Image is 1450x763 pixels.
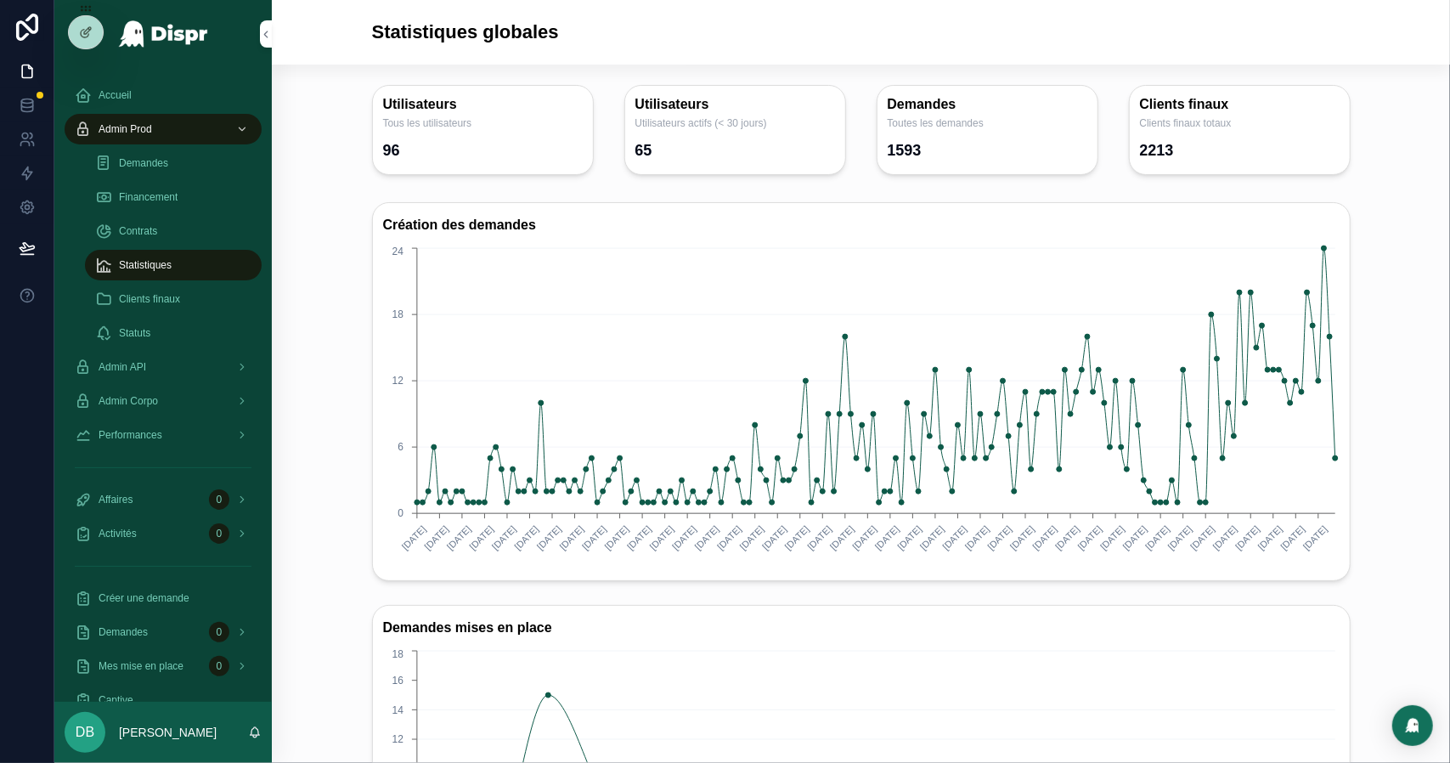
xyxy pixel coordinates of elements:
a: Financement [85,182,262,212]
text: [DATE] [692,523,720,551]
text: [DATE] [1188,523,1216,551]
text: [DATE] [985,523,1013,551]
text: [DATE] [422,523,450,551]
text: [DATE] [534,523,562,551]
span: Tous les utilisateurs [383,116,583,130]
text: [DATE] [1098,523,1126,551]
text: [DATE] [579,523,607,551]
a: Demandes0 [65,617,262,647]
text: [DATE] [962,523,990,551]
span: Utilisateurs actifs (< 30 jours) [635,116,835,130]
a: Statuts [85,318,262,348]
text: [DATE] [940,523,968,551]
h3: Utilisateurs [383,96,583,113]
tspan: 18 [392,308,403,320]
text: [DATE] [1165,523,1193,551]
span: Mes mise en place [99,659,183,673]
span: Contrats [119,224,157,238]
text: [DATE] [1278,523,1306,551]
a: Admin API [65,352,262,382]
text: [DATE] [557,523,585,551]
h3: Demandes [888,96,1087,113]
text: [DATE] [1143,523,1171,551]
span: Activités [99,527,137,540]
a: Captive [65,685,262,715]
a: Affaires0 [65,484,262,515]
span: Demandes [119,156,168,170]
span: Performances [99,428,162,442]
div: 0 [209,656,229,676]
a: Performances [65,420,262,450]
a: Clients finaux [85,284,262,314]
span: Statistiques [119,258,172,272]
text: [DATE] [850,523,878,551]
h3: Demandes mises en place [383,616,1340,640]
div: 65 [635,137,652,164]
tspan: 6 [398,441,403,453]
text: [DATE] [512,523,540,551]
text: [DATE] [737,523,765,551]
span: Toutes les demandes [888,116,1087,130]
span: Statuts [119,326,150,340]
text: [DATE] [1030,523,1058,551]
tspan: 16 [392,675,403,687]
text: [DATE] [1300,523,1329,551]
text: [DATE] [917,523,945,551]
text: [DATE] [895,523,923,551]
text: [DATE] [647,523,675,551]
span: Captive [99,693,133,707]
span: Accueil [99,88,132,102]
text: [DATE] [467,523,495,551]
span: Clients finaux totaux [1140,116,1340,130]
span: Admin Corpo [99,394,158,408]
div: 2213 [1140,137,1174,164]
a: Statistiques [85,250,262,280]
text: [DATE] [1053,523,1081,551]
text: [DATE] [670,523,698,551]
span: Financement [119,190,178,204]
text: [DATE] [489,523,517,551]
span: DB [76,722,94,743]
p: [PERSON_NAME] [119,724,217,741]
text: [DATE] [444,523,472,551]
text: [DATE] [1255,523,1284,551]
div: Open Intercom Messenger [1392,705,1433,746]
h3: Utilisateurs [635,96,835,113]
a: Admin Prod [65,114,262,144]
h1: Statistiques globales [372,20,559,44]
span: Admin API [99,360,146,374]
a: Contrats [85,216,262,246]
text: [DATE] [602,523,630,551]
div: 1593 [888,137,922,164]
text: [DATE] [1075,523,1103,551]
tspan: 18 [392,648,403,660]
tspan: 0 [398,508,403,520]
a: Admin Corpo [65,386,262,416]
div: 0 [209,622,229,642]
a: Demandes [85,148,262,178]
span: Clients finaux [119,292,180,306]
h3: Clients finaux [1140,96,1340,113]
text: [DATE] [1008,523,1036,551]
div: 0 [209,489,229,510]
span: Affaires [99,493,133,506]
span: Créer une demande [99,591,189,605]
span: Admin Prod [99,122,152,136]
div: 0 [209,523,229,544]
div: 96 [383,137,400,164]
div: scrollable content [54,68,272,702]
text: [DATE] [782,523,810,551]
tspan: 24 [392,246,403,257]
text: [DATE] [872,523,900,551]
a: Créer une demande [65,583,262,613]
tspan: 12 [392,375,403,387]
text: [DATE] [399,523,427,551]
tspan: 14 [392,704,403,716]
text: [DATE] [715,523,743,551]
text: [DATE] [805,523,833,551]
text: [DATE] [760,523,788,551]
a: Accueil [65,80,262,110]
text: [DATE] [827,523,855,551]
img: App logo [118,20,209,48]
text: [DATE] [1233,523,1261,551]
